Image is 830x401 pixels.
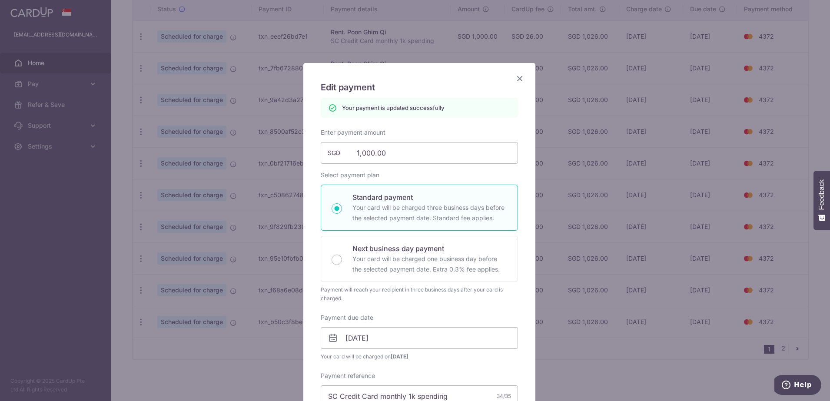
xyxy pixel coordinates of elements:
[391,353,408,360] span: [DATE]
[497,392,511,401] div: 34/35
[813,171,830,230] button: Feedback - Show survey
[515,73,525,84] button: Close
[352,254,507,275] p: Your card will be charged one business day before the selected payment date. Extra 0.3% fee applies.
[774,375,821,397] iframe: Opens a widget where you can find more information
[321,327,518,349] input: DD / MM / YYYY
[321,171,379,179] label: Select payment plan
[321,371,375,380] label: Payment reference
[352,192,507,202] p: Standard payment
[352,243,507,254] p: Next business day payment
[321,142,518,164] input: 0.00
[321,352,518,361] span: Your card will be charged on
[321,80,518,94] h5: Edit payment
[352,202,507,223] p: Your card will be charged three business days before the selected payment date. Standard fee appl...
[818,179,826,210] span: Feedback
[321,313,373,322] label: Payment due date
[321,128,385,137] label: Enter payment amount
[328,149,350,157] span: SGD
[321,285,518,303] div: Payment will reach your recipient in three business days after your card is charged.
[342,103,444,112] p: Your payment is updated successfully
